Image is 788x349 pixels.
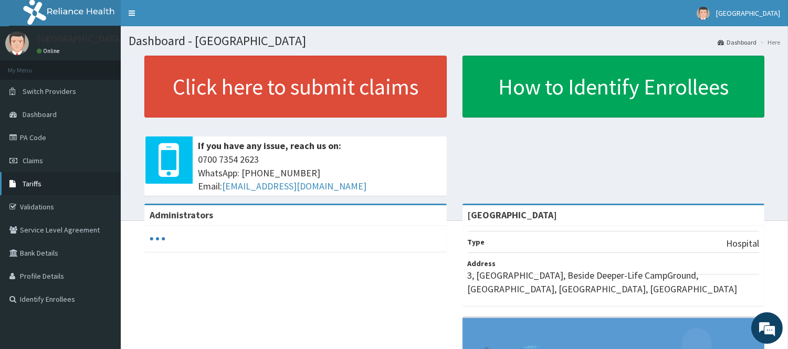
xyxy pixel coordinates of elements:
b: Type [468,237,485,247]
strong: [GEOGRAPHIC_DATA] [468,209,558,221]
span: Switch Providers [23,87,76,96]
span: 0700 7354 2623 WhatsApp: [PHONE_NUMBER] Email: [198,153,442,193]
span: Tariffs [23,179,41,188]
li: Here [758,38,780,47]
span: Claims [23,156,43,165]
b: If you have any issue, reach us on: [198,140,341,152]
p: 3, [GEOGRAPHIC_DATA], Beside Deeper-Life CampGround, [GEOGRAPHIC_DATA], [GEOGRAPHIC_DATA], [GEOGR... [468,269,760,295]
b: Address [468,259,496,268]
img: User Image [5,31,29,55]
a: Online [37,47,62,55]
a: Dashboard [718,38,757,47]
p: [GEOGRAPHIC_DATA] [37,34,123,44]
span: [GEOGRAPHIC_DATA] [716,8,780,18]
a: Click here to submit claims [144,56,447,118]
span: Dashboard [23,110,57,119]
a: How to Identify Enrollees [463,56,765,118]
p: Hospital [726,237,759,250]
h1: Dashboard - [GEOGRAPHIC_DATA] [129,34,780,48]
a: [EMAIL_ADDRESS][DOMAIN_NAME] [222,180,366,192]
b: Administrators [150,209,213,221]
img: User Image [697,7,710,20]
svg: audio-loading [150,231,165,247]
